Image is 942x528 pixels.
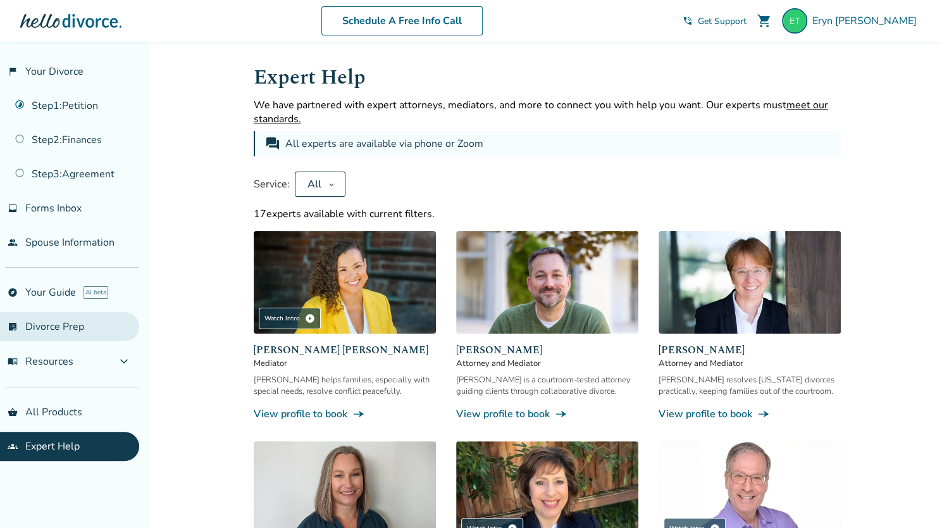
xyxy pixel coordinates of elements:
[8,287,18,298] span: explore
[254,358,436,369] span: Mediator
[8,203,18,213] span: inbox
[456,407,638,421] a: View profile to bookline_end_arrow_notch
[659,343,841,358] span: [PERSON_NAME]
[254,177,290,191] span: Service:
[254,231,436,334] img: Claudia Brown Coulter
[254,62,841,93] h1: Expert Help
[782,8,807,34] img: eryninouye@gmail.com
[659,374,841,397] div: [PERSON_NAME] resolves [US_STATE] divorces practically, keeping families out of the courtroom.
[456,374,638,397] div: [PERSON_NAME] is a courtroom-tested attorney guiding clients through collaborative divorce.
[683,16,693,26] span: phone_in_talk
[8,441,18,451] span: groups
[8,355,73,368] span: Resources
[352,408,365,420] span: line_end_arrow_notch
[456,343,638,358] span: [PERSON_NAME]
[254,98,841,126] p: We have partnered with expert attorneys, mediators, and more to connect you with help you want. O...
[259,308,321,329] div: Watch Intro
[659,407,841,421] a: View profile to bookline_end_arrow_notch
[659,231,841,334] img: Anne Mania
[285,136,486,151] div: All experts are available via phone or Zoom
[879,467,942,528] iframe: Chat Widget
[306,177,323,191] div: All
[8,407,18,417] span: shopping_basket
[8,322,18,332] span: list_alt_check
[757,408,770,420] span: line_end_arrow_notch
[25,201,82,215] span: Forms Inbox
[265,136,280,151] span: forum
[305,313,315,324] span: play_circle
[295,172,345,197] button: All
[555,408,567,420] span: line_end_arrow_notch
[456,358,638,369] span: Attorney and Mediator
[84,286,108,299] span: AI beta
[254,407,436,421] a: View profile to bookline_end_arrow_notch
[8,356,18,367] span: menu_book
[8,66,18,77] span: flag_2
[116,354,132,369] span: expand_more
[321,6,483,35] a: Schedule A Free Info Call
[812,14,922,28] span: Eryn [PERSON_NAME]
[254,207,841,221] div: 17 experts available with current filters.
[659,358,841,369] span: Attorney and Mediator
[698,15,747,27] span: Get Support
[683,15,747,27] a: phone_in_talkGet Support
[8,237,18,248] span: people
[254,98,828,126] span: meet our standards.
[757,13,772,28] span: shopping_cart
[254,343,436,358] span: [PERSON_NAME] [PERSON_NAME]
[254,374,436,397] div: [PERSON_NAME] helps families, especially with special needs, resolve conflict peacefully.
[456,231,638,334] img: Neil Forester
